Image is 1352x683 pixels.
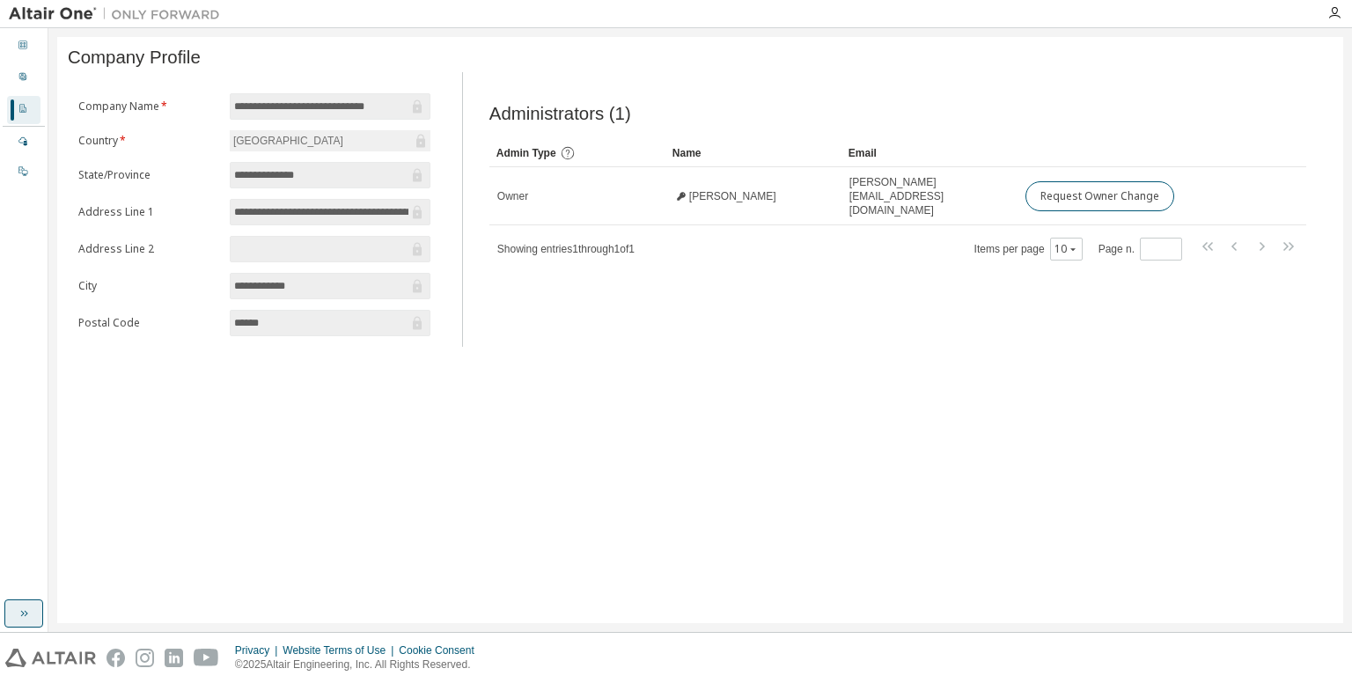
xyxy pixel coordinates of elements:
p: © 2025 Altair Engineering, Inc. All Rights Reserved. [235,657,485,672]
div: Website Terms of Use [283,643,399,657]
div: Cookie Consent [399,643,484,657]
div: On Prem [7,158,40,187]
span: Owner [497,189,528,203]
div: Managed [7,129,40,157]
span: Company Profile [68,48,201,68]
div: Company Profile [7,96,40,124]
span: Administrators (1) [489,104,631,124]
span: [PERSON_NAME][EMAIL_ADDRESS][DOMAIN_NAME] [849,175,1010,217]
span: Items per page [974,238,1083,261]
img: altair_logo.svg [5,649,96,667]
label: Company Name [78,99,219,114]
label: Country [78,134,219,148]
label: Address Line 2 [78,242,219,256]
span: Showing entries 1 through 1 of 1 [497,243,635,255]
label: City [78,279,219,293]
button: Request Owner Change [1025,181,1174,211]
img: youtube.svg [194,649,219,667]
label: Postal Code [78,316,219,330]
img: facebook.svg [107,649,125,667]
div: Email [849,139,1010,167]
span: [PERSON_NAME] [689,189,776,203]
div: User Profile [7,64,40,92]
div: Privacy [235,643,283,657]
img: Altair One [9,5,229,23]
span: Page n. [1098,238,1182,261]
img: linkedin.svg [165,649,183,667]
div: Dashboard [7,33,40,61]
img: instagram.svg [136,649,154,667]
label: Address Line 1 [78,205,219,219]
button: 10 [1054,242,1078,256]
div: [GEOGRAPHIC_DATA] [231,131,346,151]
div: Name [672,139,834,167]
span: Admin Type [496,147,556,159]
label: State/Province [78,168,219,182]
div: [GEOGRAPHIC_DATA] [230,130,430,151]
